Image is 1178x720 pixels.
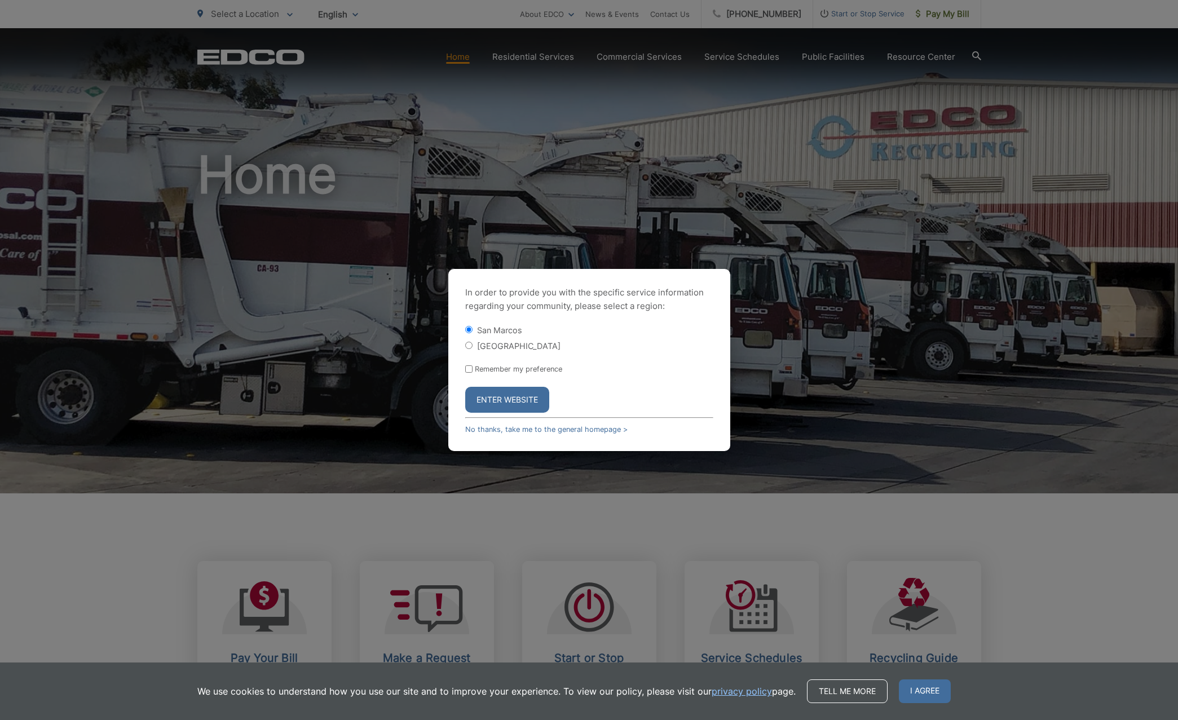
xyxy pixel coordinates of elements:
[477,325,522,335] label: San Marcos
[465,387,549,413] button: Enter Website
[475,365,562,373] label: Remember my preference
[899,679,951,703] span: I agree
[465,425,628,434] a: No thanks, take me to the general homepage >
[197,684,796,698] p: We use cookies to understand how you use our site and to improve your experience. To view our pol...
[712,684,772,698] a: privacy policy
[807,679,888,703] a: Tell me more
[465,286,713,313] p: In order to provide you with the specific service information regarding your community, please se...
[477,341,561,351] label: [GEOGRAPHIC_DATA]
